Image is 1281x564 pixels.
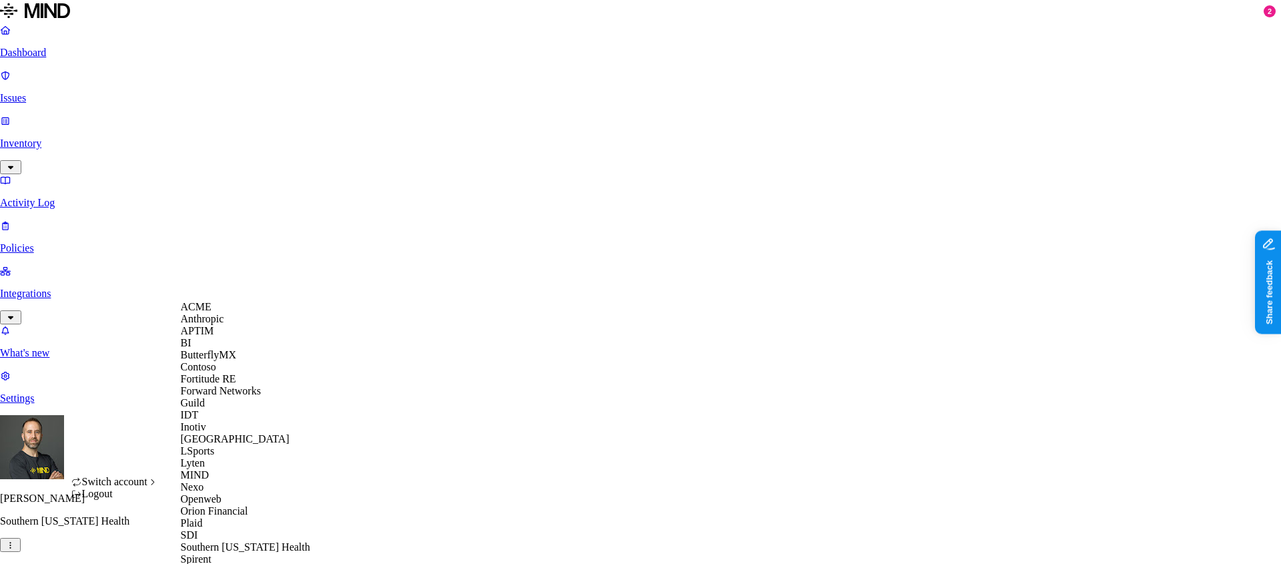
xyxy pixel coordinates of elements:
[181,505,248,517] span: Orion Financial
[181,361,216,372] span: Contoso
[181,385,261,396] span: Forward Networks
[181,469,209,481] span: MIND
[181,421,206,433] span: Inotiv
[181,445,215,457] span: LSports
[82,476,147,487] span: Switch account
[181,337,191,348] span: BI
[181,349,237,360] span: ButterflyMX
[181,325,214,336] span: APTIM
[181,541,310,553] span: Southern [US_STATE] Health
[181,301,211,312] span: ACME
[181,493,222,505] span: Openweb
[181,409,199,420] span: IDT
[181,433,290,445] span: [GEOGRAPHIC_DATA]
[181,529,198,541] span: SDI
[181,517,203,529] span: Plaid
[181,373,236,384] span: Fortitude RE
[181,457,205,469] span: Lyten
[71,488,158,500] div: Logout
[181,313,224,324] span: Anthropic
[181,481,204,493] span: Nexo
[181,397,205,408] span: Guild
